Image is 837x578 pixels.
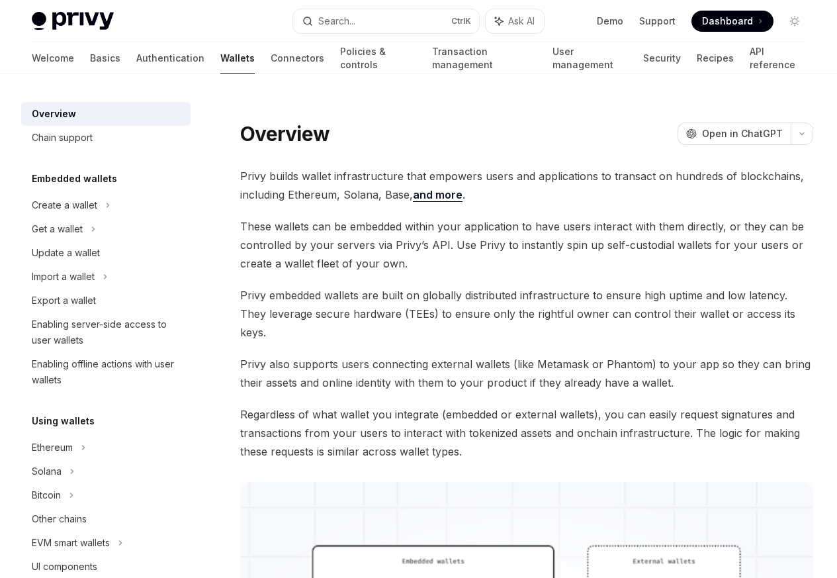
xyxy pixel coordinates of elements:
div: Other chains [32,511,87,527]
div: EVM smart wallets [32,535,110,551]
div: Search... [318,13,355,29]
a: Update a wallet [21,241,191,265]
a: API reference [750,42,805,74]
span: Regardless of what wallet you integrate (embedded or external wallets), you can easily request si... [240,405,813,461]
a: Wallets [220,42,255,74]
h1: Overview [240,122,330,146]
button: Open in ChatGPT [678,122,791,145]
div: Ethereum [32,440,73,456]
a: Export a wallet [21,289,191,313]
h5: Embedded wallets [32,171,117,187]
span: Dashboard [702,15,753,28]
div: Get a wallet [32,221,83,237]
img: light logo [32,12,114,30]
span: Open in ChatGPT [702,127,783,140]
div: Update a wallet [32,245,100,261]
span: Ctrl K [451,16,471,26]
div: Enabling server-side access to user wallets [32,316,183,348]
a: Basics [90,42,120,74]
div: UI components [32,559,97,575]
a: Dashboard [691,11,773,32]
a: Connectors [271,42,324,74]
a: Policies & controls [340,42,416,74]
span: Privy builds wallet infrastructure that empowers users and applications to transact on hundreds o... [240,167,813,204]
span: These wallets can be embedded within your application to have users interact with them directly, ... [240,217,813,273]
a: Transaction management [432,42,537,74]
a: Enabling server-side access to user wallets [21,313,191,352]
a: Enabling offline actions with user wallets [21,352,191,392]
a: Demo [597,15,623,28]
a: User management [552,42,627,74]
button: Search...CtrlK [293,9,479,33]
h5: Using wallets [32,413,95,429]
a: Security [643,42,681,74]
div: Chain support [32,130,93,146]
a: Welcome [32,42,74,74]
button: Ask AI [486,9,544,33]
div: Export a wallet [32,293,96,309]
div: Import a wallet [32,269,95,285]
a: Other chains [21,507,191,531]
span: Ask AI [508,15,535,28]
a: Chain support [21,126,191,150]
div: Overview [32,106,76,122]
div: Enabling offline actions with user wallets [32,356,183,388]
div: Bitcoin [32,487,61,503]
a: Recipes [697,42,734,74]
a: Support [639,15,676,28]
span: Privy embedded wallets are built on globally distributed infrastructure to ensure high uptime and... [240,286,813,342]
a: Authentication [136,42,204,74]
a: Overview [21,102,191,126]
div: Solana [32,463,62,479]
div: Create a wallet [32,197,97,213]
button: Toggle dark mode [784,11,805,32]
a: and more [413,188,463,202]
span: Privy also supports users connecting external wallets (like Metamask or Phantom) to your app so t... [240,355,813,392]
